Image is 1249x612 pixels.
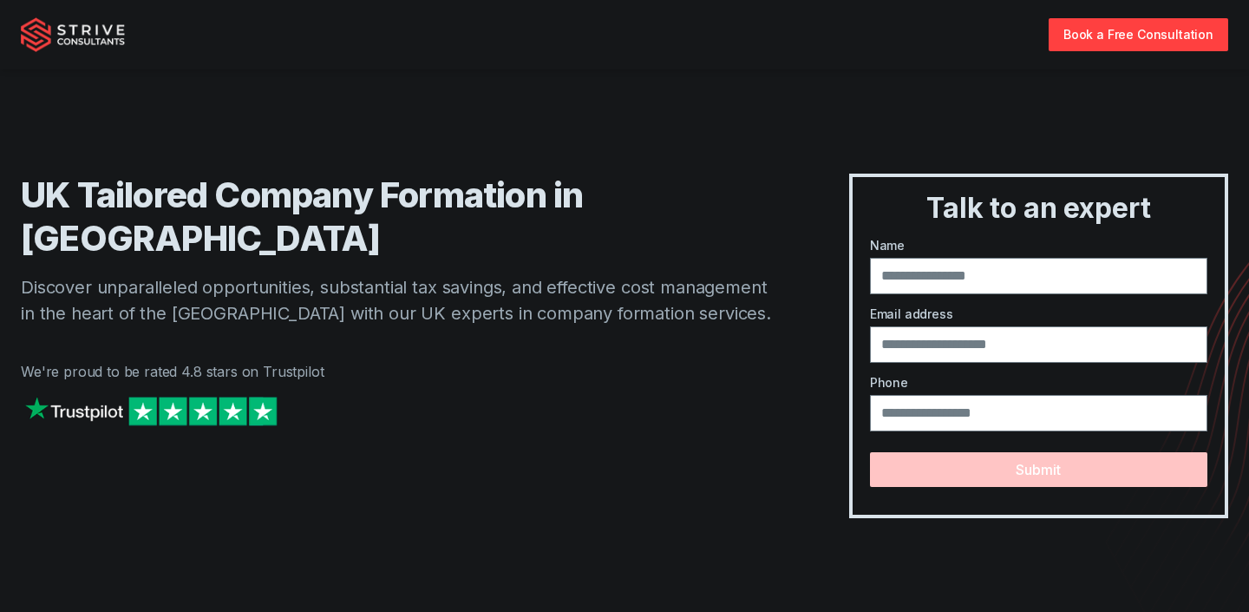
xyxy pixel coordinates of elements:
img: Strive Consultants [21,17,125,52]
label: Name [870,236,1207,254]
p: Discover unparalleled opportunities, substantial tax savings, and effective cost management in th... [21,274,780,326]
label: Phone [870,373,1207,392]
p: We're proud to be rated 4.8 stars on Trustpilot [21,361,780,382]
h3: Talk to an expert [860,191,1218,226]
h1: UK Tailored Company Formation in [GEOGRAPHIC_DATA] [21,174,780,260]
a: Book a Free Consultation [1049,18,1228,50]
label: Email address [870,305,1207,323]
button: Submit [870,452,1207,487]
img: Strive on Trustpilot [21,392,281,430]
